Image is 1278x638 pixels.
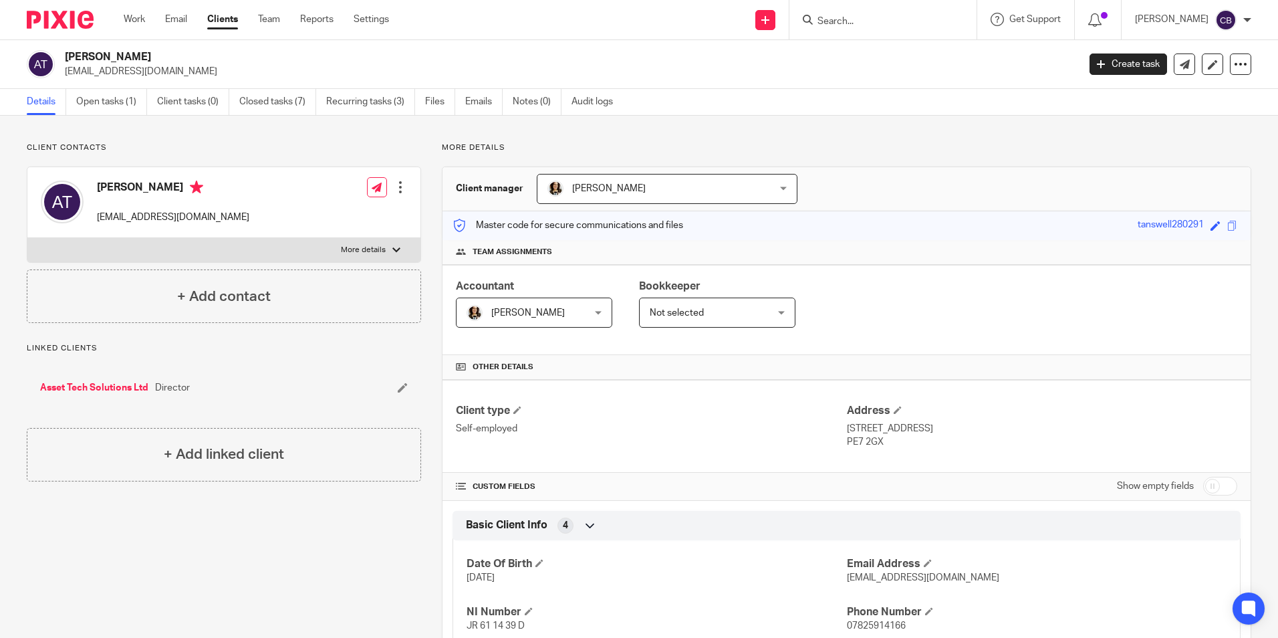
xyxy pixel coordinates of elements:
a: Asset Tech Solutions Ltd [40,381,148,395]
span: Other details [473,362,533,373]
img: svg%3E [1215,9,1237,31]
a: Notes (0) [513,89,561,115]
i: Primary [190,181,203,194]
span: Basic Client Info [466,518,547,532]
a: Details [27,89,66,115]
h4: Client type [456,404,846,418]
a: Client tasks (0) [157,89,229,115]
img: svg%3E [27,50,55,78]
a: Create task [1090,54,1167,75]
a: Settings [354,13,389,26]
p: More details [442,142,1251,153]
span: Get Support [1009,15,1061,24]
h4: Phone Number [847,605,1227,619]
a: Files [425,89,455,115]
span: [PERSON_NAME] [491,308,565,318]
span: Director [155,381,190,395]
h4: Address [847,404,1237,418]
a: Audit logs [571,89,623,115]
p: Self-employed [456,422,846,435]
a: Reports [300,13,334,26]
h4: Email Address [847,557,1227,571]
p: Master code for secure communications and files [453,219,683,232]
img: 2020-11-15%2017.26.54-1.jpg [547,181,563,197]
span: 4 [563,519,568,532]
a: Emails [465,89,503,115]
span: Not selected [650,308,704,318]
span: Team assignments [473,247,552,257]
h4: NI Number [467,605,846,619]
p: Client contacts [27,142,421,153]
h4: Date Of Birth [467,557,846,571]
h2: [PERSON_NAME] [65,50,868,64]
p: More details [341,245,386,255]
a: Clients [207,13,238,26]
a: Email [165,13,187,26]
span: [EMAIL_ADDRESS][DOMAIN_NAME] [847,573,999,582]
span: 07825914166 [847,621,906,631]
span: Bookkeeper [639,281,700,292]
p: [PERSON_NAME] [1135,13,1208,26]
a: Open tasks (1) [76,89,147,115]
p: PE7 2GX [847,435,1237,449]
div: tanswell280291 [1138,218,1204,233]
a: Work [124,13,145,26]
p: [EMAIL_ADDRESS][DOMAIN_NAME] [97,211,249,224]
img: Pixie [27,11,94,29]
span: [DATE] [467,573,495,582]
h3: Client manager [456,182,523,195]
span: Accountant [456,281,514,292]
span: JR 61 14 39 D [467,621,525,631]
h4: [PERSON_NAME] [97,181,249,197]
h4: + Add linked client [164,444,284,465]
a: Closed tasks (7) [239,89,316,115]
p: [STREET_ADDRESS] [847,422,1237,435]
span: [PERSON_NAME] [572,184,646,193]
p: [EMAIL_ADDRESS][DOMAIN_NAME] [65,65,1069,78]
input: Search [816,16,936,28]
a: Team [258,13,280,26]
p: Linked clients [27,343,421,354]
h4: + Add contact [177,286,271,307]
img: svg%3E [41,181,84,223]
a: Recurring tasks (3) [326,89,415,115]
h4: CUSTOM FIELDS [456,482,846,492]
label: Show empty fields [1117,480,1194,493]
img: 2020-11-15%2017.26.54-1.jpg [467,305,483,321]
